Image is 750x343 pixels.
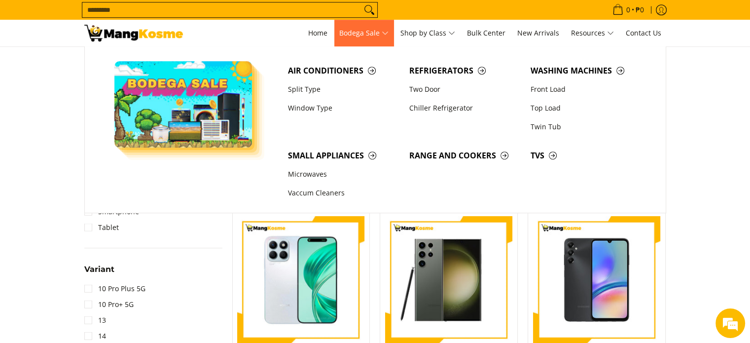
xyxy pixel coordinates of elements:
a: Air Conditioners [283,61,404,80]
div: Chat with us now [51,55,166,68]
span: • [609,4,647,15]
span: Refrigerators [409,65,521,77]
div: Minimize live chat window [162,5,185,29]
span: Washing Machines [531,65,642,77]
span: Range and Cookers [409,150,521,162]
span: 0 [625,6,632,13]
a: Split Type [283,80,404,99]
span: TVs [531,150,642,162]
span: ₱0 [634,6,645,13]
span: We're online! [57,107,136,206]
a: Bulk Center [462,20,510,46]
a: 10 Pro Plus 5G [84,281,145,297]
a: Front Load [526,80,647,99]
a: 10 Pro+ 5G [84,297,134,312]
span: Variant [84,266,114,273]
nav: Main Menu [193,20,666,46]
span: Resources [571,27,614,39]
a: Tablet [84,220,119,235]
a: Shop by Class [395,20,460,46]
a: Small Appliances [283,146,404,165]
span: Contact Us [626,28,661,38]
span: Home [308,28,327,38]
a: Resources [566,20,619,46]
span: Air Conditioners [288,65,399,77]
a: Range and Cookers [404,146,526,165]
a: Two Door [404,80,526,99]
img: Electronic Devices - Premium Brands with Warehouse Prices l Mang Kosme [84,25,183,41]
textarea: Type your message and hit 'Enter' [5,234,188,268]
a: Vaccum Cleaners [283,184,404,203]
button: Search [361,2,377,17]
a: Microwaves [283,165,404,184]
a: Chiller Refrigerator [404,99,526,117]
span: Shop by Class [400,27,455,39]
a: New Arrivals [512,20,564,46]
a: 13 [84,312,106,328]
span: Bulk Center [467,28,505,38]
summary: Open [84,266,114,281]
a: TVs [526,146,647,165]
a: Washing Machines [526,61,647,80]
a: Twin Tub [526,117,647,136]
a: Contact Us [621,20,666,46]
span: New Arrivals [517,28,559,38]
a: Bodega Sale [334,20,393,46]
a: Refrigerators [404,61,526,80]
a: Top Load [526,99,647,117]
a: Window Type [283,99,404,117]
a: Home [303,20,332,46]
span: Small Appliances [288,150,399,162]
img: Bodega Sale [114,61,252,148]
span: Bodega Sale [339,27,389,39]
